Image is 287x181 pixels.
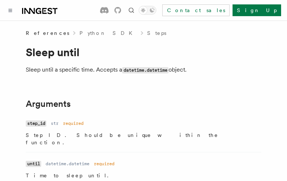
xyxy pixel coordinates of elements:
dd: str [51,120,59,126]
p: Sleep until a specific time. Accepts a object. [26,65,261,75]
a: Sign Up [233,4,281,16]
dd: required [63,120,84,126]
span: References [26,29,69,37]
p: Time to sleep until. [26,172,261,179]
dd: datetime.datetime [46,161,89,167]
a: Arguments [26,99,71,109]
code: datetime.datetime [122,67,169,73]
p: Step ID. Should be unique within the function. [26,131,261,146]
dd: required [94,161,114,167]
button: Toggle dark mode [139,6,156,15]
button: Toggle navigation [6,6,15,15]
h1: Sleep until [26,46,261,59]
code: step_id [26,120,46,127]
a: Contact sales [162,4,230,16]
button: Find something... [127,6,136,15]
code: until [26,161,41,167]
a: Python SDK [79,29,137,37]
a: Steps [147,29,166,37]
